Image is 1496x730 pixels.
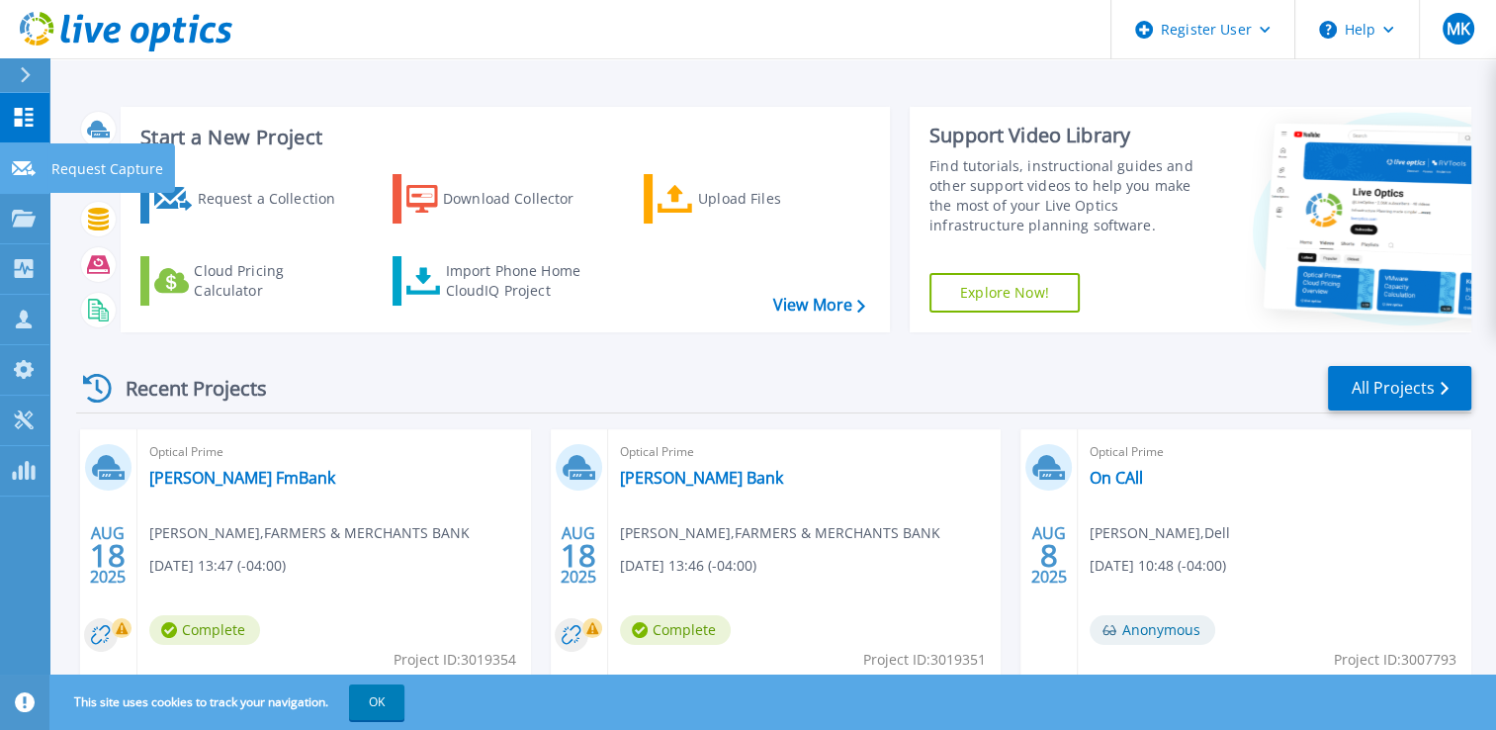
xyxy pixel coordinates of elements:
[644,174,864,224] a: Upload Files
[140,256,361,306] a: Cloud Pricing Calculator
[1040,547,1058,564] span: 8
[620,468,783,488] a: [PERSON_NAME] Bank
[140,127,864,148] h3: Start a New Project
[197,179,355,219] div: Request a Collection
[443,179,601,219] div: Download Collector
[149,441,519,463] span: Optical Prime
[1446,21,1469,37] span: MK
[1090,555,1226,577] span: [DATE] 10:48 (-04:00)
[349,684,404,720] button: OK
[89,519,127,592] div: AUG 2025
[445,261,599,301] div: Import Phone Home CloudIQ Project
[560,519,597,592] div: AUG 2025
[1090,468,1143,488] a: On CAll
[773,296,865,315] a: View More
[140,174,361,224] a: Request a Collection
[561,547,596,564] span: 18
[194,261,352,301] div: Cloud Pricing Calculator
[1328,366,1471,411] a: All Projects
[620,522,940,544] span: [PERSON_NAME] , FARMERS & MERCHANTS BANK
[620,555,756,577] span: [DATE] 13:46 (-04:00)
[929,273,1080,313] a: Explore Now!
[149,615,260,645] span: Complete
[76,364,294,412] div: Recent Projects
[929,123,1211,148] div: Support Video Library
[1090,441,1459,463] span: Optical Prime
[1090,522,1230,544] span: [PERSON_NAME] , Dell
[90,547,126,564] span: 18
[54,684,404,720] span: This site uses cookies to track your navigation.
[1334,649,1456,671] span: Project ID: 3007793
[620,615,731,645] span: Complete
[51,143,163,195] p: Request Capture
[149,522,470,544] span: [PERSON_NAME] , FARMERS & MERCHANTS BANK
[929,156,1211,235] div: Find tutorials, instructional guides and other support videos to help you make the most of your L...
[393,174,613,224] a: Download Collector
[1090,615,1215,645] span: Anonymous
[698,179,856,219] div: Upload Files
[394,649,516,671] span: Project ID: 3019354
[149,468,335,488] a: [PERSON_NAME] FmBank
[1030,519,1068,592] div: AUG 2025
[620,441,990,463] span: Optical Prime
[149,555,286,577] span: [DATE] 13:47 (-04:00)
[863,649,986,671] span: Project ID: 3019351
